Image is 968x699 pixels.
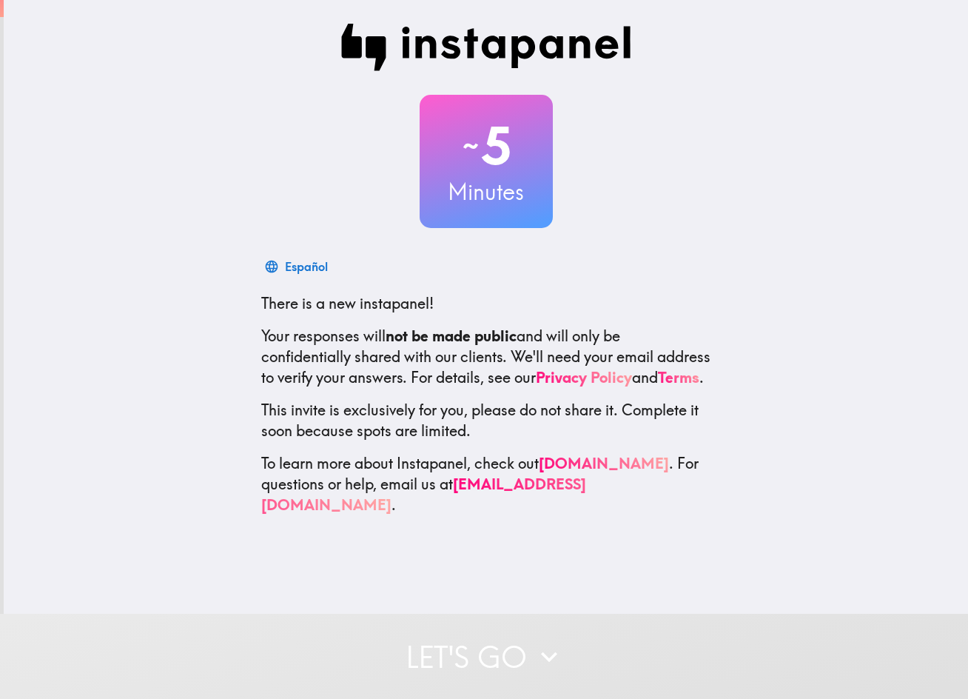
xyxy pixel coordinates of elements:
div: Español [285,256,328,277]
b: not be made public [386,327,517,345]
a: Terms [658,368,699,387]
img: Instapanel [341,24,631,71]
span: There is a new instapanel! [261,294,434,312]
p: Your responses will and will only be confidentially shared with our clients. We'll need your emai... [261,326,711,388]
p: To learn more about Instapanel, check out . For questions or help, email us at . [261,453,711,515]
span: ~ [460,124,481,168]
button: Español [261,252,334,281]
a: Privacy Policy [536,368,632,387]
a: [EMAIL_ADDRESS][DOMAIN_NAME] [261,475,586,514]
h2: 5 [420,116,553,176]
a: [DOMAIN_NAME] [539,454,669,472]
h3: Minutes [420,176,553,207]
p: This invite is exclusively for you, please do not share it. Complete it soon because spots are li... [261,400,711,441]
